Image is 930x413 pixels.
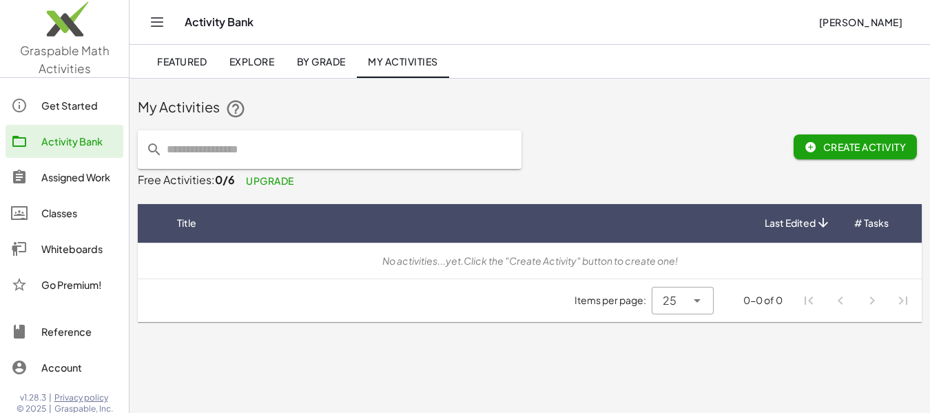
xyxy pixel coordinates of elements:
[743,293,783,308] div: 0-0 of 0
[41,359,118,376] div: Account
[41,241,118,257] div: Whiteboards
[575,293,652,308] span: Items per page:
[765,216,816,230] span: Last Edited
[138,97,922,119] div: My Activities
[229,55,274,68] span: Explore
[235,168,305,193] a: Upgrade
[41,133,118,150] div: Activity Bank
[854,216,889,230] span: # Tasks
[41,276,118,293] div: Go Premium!
[6,197,123,230] a: Classes
[6,89,123,122] a: Get Started
[6,351,123,384] a: Account
[149,254,911,268] div: No activities...yet.
[157,55,207,68] span: Featured
[807,10,913,34] button: [PERSON_NAME]
[818,16,902,28] span: [PERSON_NAME]
[805,141,906,153] span: Create Activity
[146,11,168,33] button: Toggle navigation
[663,292,676,309] span: 25
[6,315,123,348] a: Reference
[41,97,118,114] div: Get Started
[20,392,46,403] span: v1.28.3
[368,55,438,68] span: My Activities
[215,172,235,187] span: 0/6
[464,254,678,267] span: Click the "Create Activity" button to create one!
[138,169,922,193] p: Free Activities:
[6,125,123,158] a: Activity Bank
[54,392,113,403] a: Privacy policy
[146,141,163,158] i: prepended action
[794,134,917,159] button: Create Activity
[6,161,123,194] a: Assigned Work
[20,43,110,76] span: Graspable Math Activities
[177,216,196,230] span: Title
[6,232,123,265] a: Whiteboards
[41,323,118,340] div: Reference
[794,285,919,316] nav: Pagination Navigation
[41,205,118,221] div: Classes
[41,169,118,185] div: Assigned Work
[296,55,345,68] span: By Grade
[246,174,294,187] span: Upgrade
[49,392,52,403] span: |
